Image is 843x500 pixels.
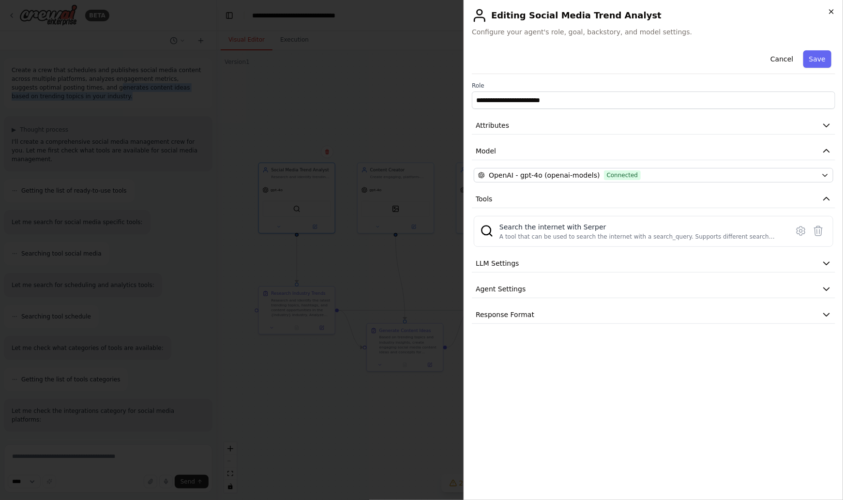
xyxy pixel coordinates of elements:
div: Search the internet with Serper [499,222,783,232]
button: Attributes [472,117,835,135]
h2: Editing Social Media Trend Analyst [472,8,835,23]
label: Role [472,82,835,90]
span: LLM Settings [476,258,519,268]
button: Save [803,50,831,68]
img: SerperDevTool [480,224,494,238]
button: Tools [472,190,835,208]
span: Agent Settings [476,284,526,294]
button: Agent Settings [472,280,835,298]
button: LLM Settings [472,255,835,273]
button: Cancel [765,50,799,68]
button: Response Format [472,306,835,324]
button: Model [472,142,835,160]
span: Tools [476,194,493,204]
button: Configure tool [792,222,810,240]
span: OpenAI - gpt-4o (openai-models) [489,170,600,180]
span: Model [476,146,496,156]
span: Response Format [476,310,534,319]
div: A tool that can be used to search the internet with a search_query. Supports different search typ... [499,233,783,241]
button: OpenAI - gpt-4o (openai-models)Connected [474,168,833,182]
button: Delete tool [810,222,827,240]
span: Connected [604,170,641,180]
span: Attributes [476,121,509,130]
span: Configure your agent's role, goal, backstory, and model settings. [472,27,835,37]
